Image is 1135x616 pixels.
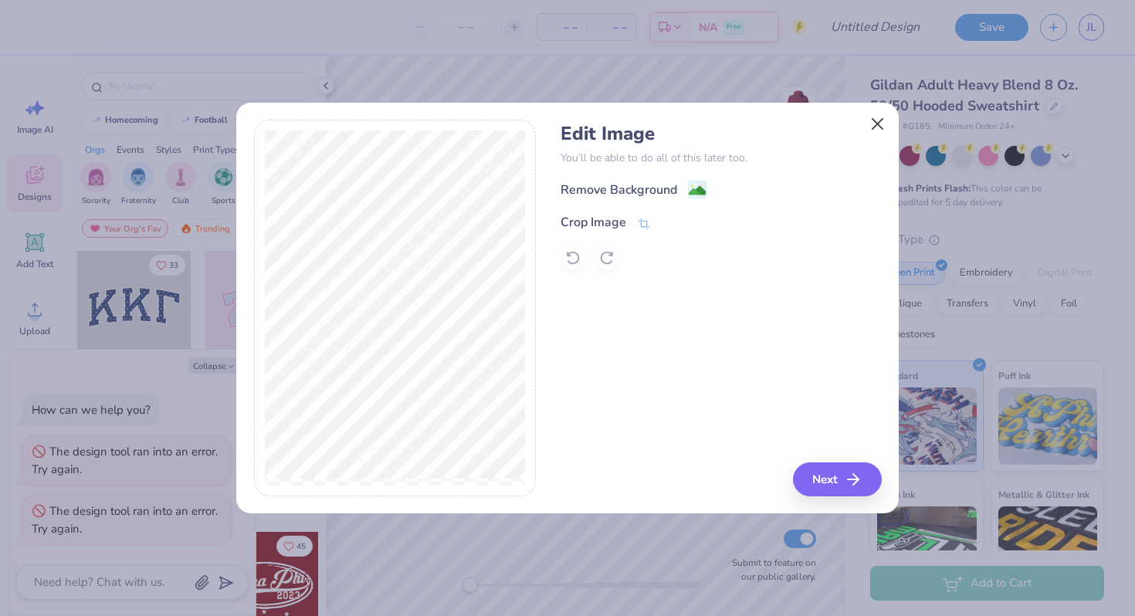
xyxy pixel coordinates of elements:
[793,462,882,496] button: Next
[863,109,893,138] button: Close
[561,123,881,145] h4: Edit Image
[561,213,626,232] div: Crop Image
[561,181,677,199] div: Remove Background
[561,150,881,166] p: You’ll be able to do all of this later too.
